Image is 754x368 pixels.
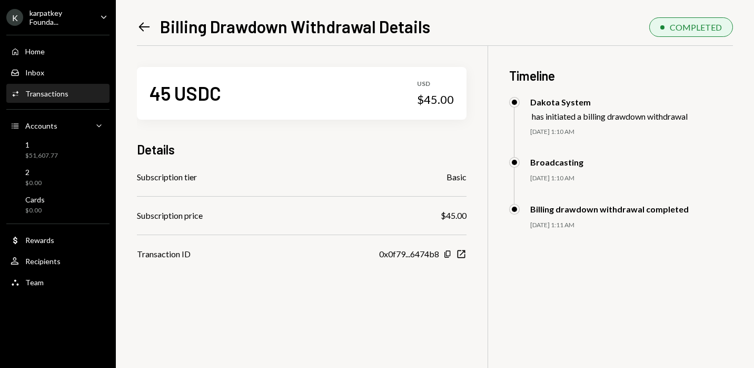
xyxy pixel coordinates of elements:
div: Broadcasting [530,157,583,167]
div: Dakota System [530,97,688,107]
a: Inbox [6,63,110,82]
div: USD [417,80,454,89]
div: 0x0f79...6474b8 [379,248,439,260]
div: Subscription tier [137,171,197,183]
div: has initiated a billing drawdown withdrawal [532,111,688,121]
div: Cards [25,195,45,204]
div: Accounts [25,121,57,130]
a: Cards$0.00 [6,192,110,217]
div: Billing drawdown withdrawal completed [530,204,689,214]
div: $45.00 [417,92,454,107]
div: Transactions [25,89,68,98]
a: Home [6,42,110,61]
div: $51,607.77 [25,151,58,160]
div: Basic [447,171,467,183]
div: Home [25,47,45,56]
div: [DATE] 1:11 AM [530,221,733,230]
div: Subscription price [137,209,203,222]
div: Rewards [25,236,54,245]
h1: Billing Drawdown Withdrawal Details [160,16,430,37]
div: $45.00 [441,209,467,222]
div: 45 USDC [150,81,221,105]
a: Accounts [6,116,110,135]
div: Inbox [25,68,44,77]
div: karpatkey Founda... [29,8,92,26]
div: Transaction ID [137,248,191,260]
div: [DATE] 1:10 AM [530,128,733,137]
div: Recipients [25,257,61,266]
div: 2 [25,168,42,177]
a: Team [6,273,110,292]
div: COMPLETED [670,22,722,32]
div: 1 [25,140,58,149]
h3: Timeline [509,67,733,84]
a: 2$0.00 [6,164,110,190]
div: $0.00 [25,179,42,188]
div: $0.00 [25,206,45,215]
div: Team [25,278,44,287]
div: K [6,9,23,26]
div: [DATE] 1:10 AM [530,174,733,183]
a: Transactions [6,84,110,103]
a: 1$51,607.77 [6,137,110,162]
a: Rewards [6,230,110,249]
h3: Details [137,141,175,158]
a: Recipients [6,251,110,270]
